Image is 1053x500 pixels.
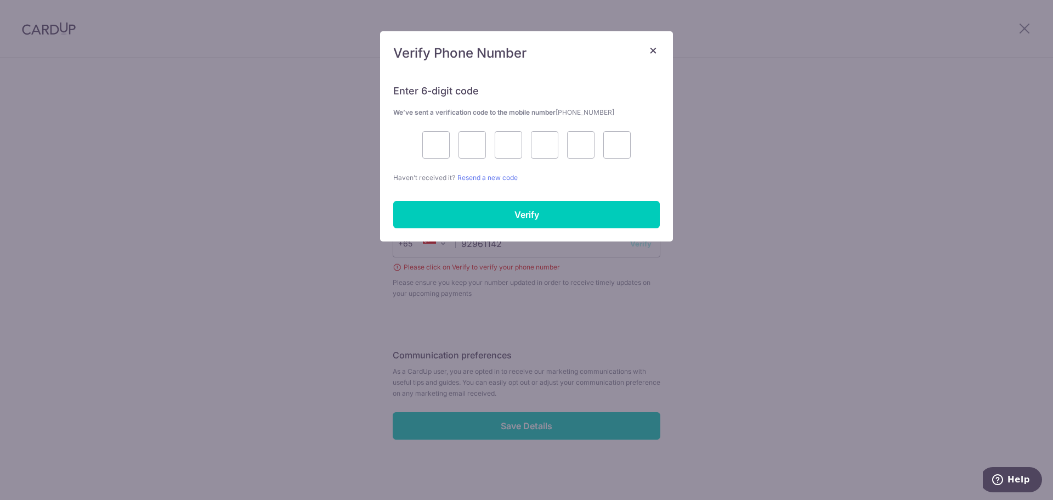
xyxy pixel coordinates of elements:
[393,85,660,98] h6: Enter 6-digit code
[393,44,660,62] h5: Verify Phone Number
[393,173,455,182] span: Haven’t received it?
[393,108,614,116] strong: We’ve sent a verification code to the mobile number
[393,201,660,228] input: Verify
[457,173,518,182] a: Resend a new code
[556,108,614,116] span: [PHONE_NUMBER]
[983,467,1042,495] iframe: Opens a widget where you can find more information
